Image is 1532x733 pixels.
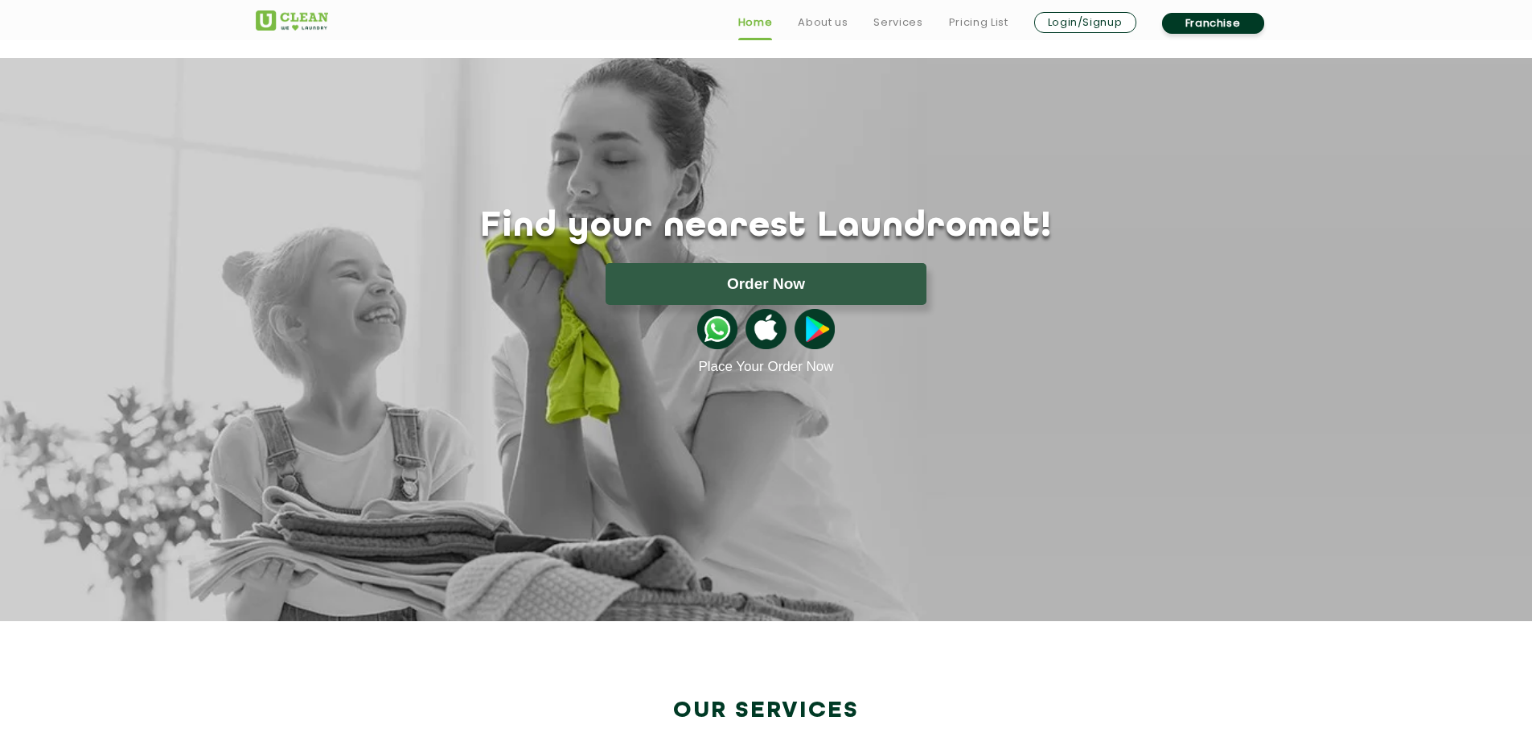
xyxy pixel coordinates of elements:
img: UClean Laundry and Dry Cleaning [256,10,328,31]
a: About us [798,13,848,32]
a: Services [873,13,922,32]
a: Place Your Order Now [698,359,833,375]
button: Order Now [606,263,926,305]
h1: Find your nearest Laundromat! [244,207,1289,247]
img: apple-icon.png [745,309,786,349]
img: whatsappicon.png [697,309,737,349]
h2: Our Services [256,698,1277,724]
a: Pricing List [949,13,1008,32]
img: playstoreicon.png [795,309,835,349]
a: Home [738,13,773,32]
a: Login/Signup [1034,12,1136,33]
a: Franchise [1162,13,1264,34]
